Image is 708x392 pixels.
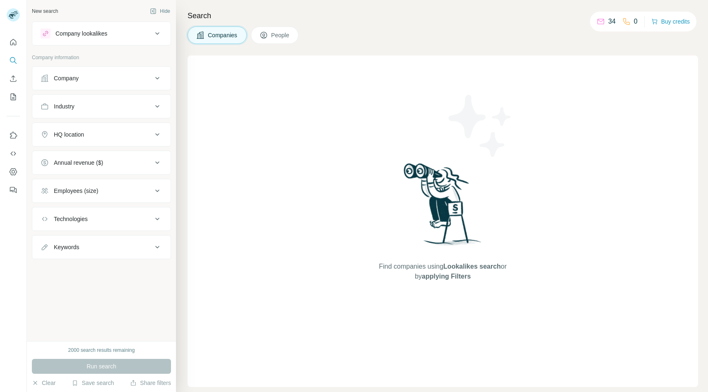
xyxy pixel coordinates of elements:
span: applying Filters [422,273,471,280]
button: Employees (size) [32,181,171,201]
button: My lists [7,89,20,104]
div: HQ location [54,130,84,139]
span: Companies [208,31,238,39]
button: Use Surfe on LinkedIn [7,128,20,143]
div: Company lookalikes [55,29,107,38]
button: Keywords [32,237,171,257]
button: Share filters [130,379,171,387]
div: Technologies [54,215,88,223]
button: Search [7,53,20,68]
button: Use Surfe API [7,146,20,161]
div: Employees (size) [54,187,98,195]
button: Buy credits [651,16,690,27]
div: New search [32,7,58,15]
p: 0 [634,17,638,26]
p: 34 [608,17,616,26]
button: Company [32,68,171,88]
button: Enrich CSV [7,71,20,86]
button: Quick start [7,35,20,50]
div: Industry [54,102,75,111]
button: Annual revenue ($) [32,153,171,173]
div: Company [54,74,79,82]
img: Surfe Illustration - Woman searching with binoculars [400,161,486,253]
div: Annual revenue ($) [54,159,103,167]
button: Dashboard [7,164,20,179]
button: Feedback [7,183,20,197]
button: Clear [32,379,55,387]
button: Company lookalikes [32,24,171,43]
button: Technologies [32,209,171,229]
button: Save search [72,379,114,387]
span: Lookalikes search [443,263,501,270]
h4: Search [188,10,698,22]
div: Keywords [54,243,79,251]
div: 2000 search results remaining [68,346,135,354]
span: People [271,31,290,39]
p: Company information [32,54,171,61]
span: Find companies using or by [376,262,509,281]
button: Hide [144,5,176,17]
button: Industry [32,96,171,116]
img: Surfe Illustration - Stars [443,89,518,163]
button: HQ location [32,125,171,144]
